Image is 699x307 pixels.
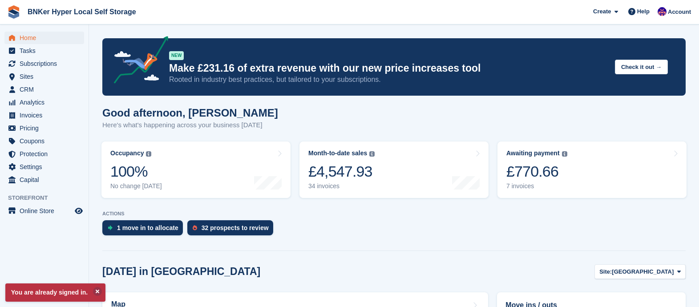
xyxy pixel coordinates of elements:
div: 100% [110,162,162,181]
img: icon-info-grey-7440780725fd019a000dd9b08b2336e03edf1995a4989e88bcd33f0948082b44.svg [146,151,151,157]
a: menu [4,96,84,109]
h1: Good afternoon, [PERSON_NAME] [102,107,278,119]
h2: [DATE] in [GEOGRAPHIC_DATA] [102,266,260,278]
div: 32 prospects to review [202,224,269,231]
span: Create [593,7,611,16]
a: menu [4,161,84,173]
div: No change [DATE] [110,182,162,190]
a: menu [4,32,84,44]
p: Here's what's happening across your business [DATE] [102,120,278,130]
a: menu [4,44,84,57]
a: menu [4,83,84,96]
p: ACTIONS [102,211,686,217]
a: menu [4,122,84,134]
span: Coupons [20,135,73,147]
div: 34 invoices [308,182,375,190]
div: 1 move in to allocate [117,224,178,231]
img: icon-info-grey-7440780725fd019a000dd9b08b2336e03edf1995a4989e88bcd33f0948082b44.svg [562,151,567,157]
div: Awaiting payment [506,149,560,157]
a: 1 move in to allocate [102,220,187,240]
img: stora-icon-8386f47178a22dfd0bd8f6a31ec36ba5ce8667c1dd55bd0f319d3a0aa187defe.svg [7,5,20,19]
button: Site: [GEOGRAPHIC_DATA] [594,264,686,279]
span: Settings [20,161,73,173]
button: Check it out → [615,60,668,74]
img: move_ins_to_allocate_icon-fdf77a2bb77ea45bf5b3d319d69a93e2d87916cf1d5bf7949dd705db3b84f3ca.svg [108,225,113,230]
a: BNKer Hyper Local Self Storage [24,4,140,19]
a: menu [4,174,84,186]
span: Pricing [20,122,73,134]
span: Account [668,8,691,16]
a: menu [4,135,84,147]
span: Tasks [20,44,73,57]
span: Protection [20,148,73,160]
a: Occupancy 100% No change [DATE] [101,141,291,198]
span: Capital [20,174,73,186]
a: 32 prospects to review [187,220,278,240]
img: David Fricker [658,7,667,16]
p: Rooted in industry best practices, but tailored to your subscriptions. [169,75,608,85]
p: You are already signed in. [5,283,105,302]
p: Make £231.16 of extra revenue with our new price increases tool [169,62,608,75]
a: Month-to-date sales £4,547.93 34 invoices [299,141,489,198]
div: £770.66 [506,162,567,181]
span: Sites [20,70,73,83]
span: Storefront [8,194,89,202]
a: Awaiting payment £770.66 7 invoices [497,141,687,198]
span: CRM [20,83,73,96]
div: Month-to-date sales [308,149,367,157]
div: £4,547.93 [308,162,375,181]
a: menu [4,109,84,121]
div: Occupancy [110,149,144,157]
img: icon-info-grey-7440780725fd019a000dd9b08b2336e03edf1995a4989e88bcd33f0948082b44.svg [369,151,375,157]
span: Subscriptions [20,57,73,70]
span: Site: [599,267,612,276]
a: menu [4,205,84,217]
span: Home [20,32,73,44]
a: menu [4,57,84,70]
a: menu [4,70,84,83]
div: 7 invoices [506,182,567,190]
img: prospect-51fa495bee0391a8d652442698ab0144808aea92771e9ea1ae160a38d050c398.svg [193,225,197,230]
span: [GEOGRAPHIC_DATA] [612,267,674,276]
span: Invoices [20,109,73,121]
span: Analytics [20,96,73,109]
span: Help [637,7,650,16]
div: NEW [169,51,184,60]
span: Online Store [20,205,73,217]
a: Preview store [73,206,84,216]
a: menu [4,148,84,160]
img: price-adjustments-announcement-icon-8257ccfd72463d97f412b2fc003d46551f7dbcb40ab6d574587a9cd5c0d94... [106,36,169,87]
